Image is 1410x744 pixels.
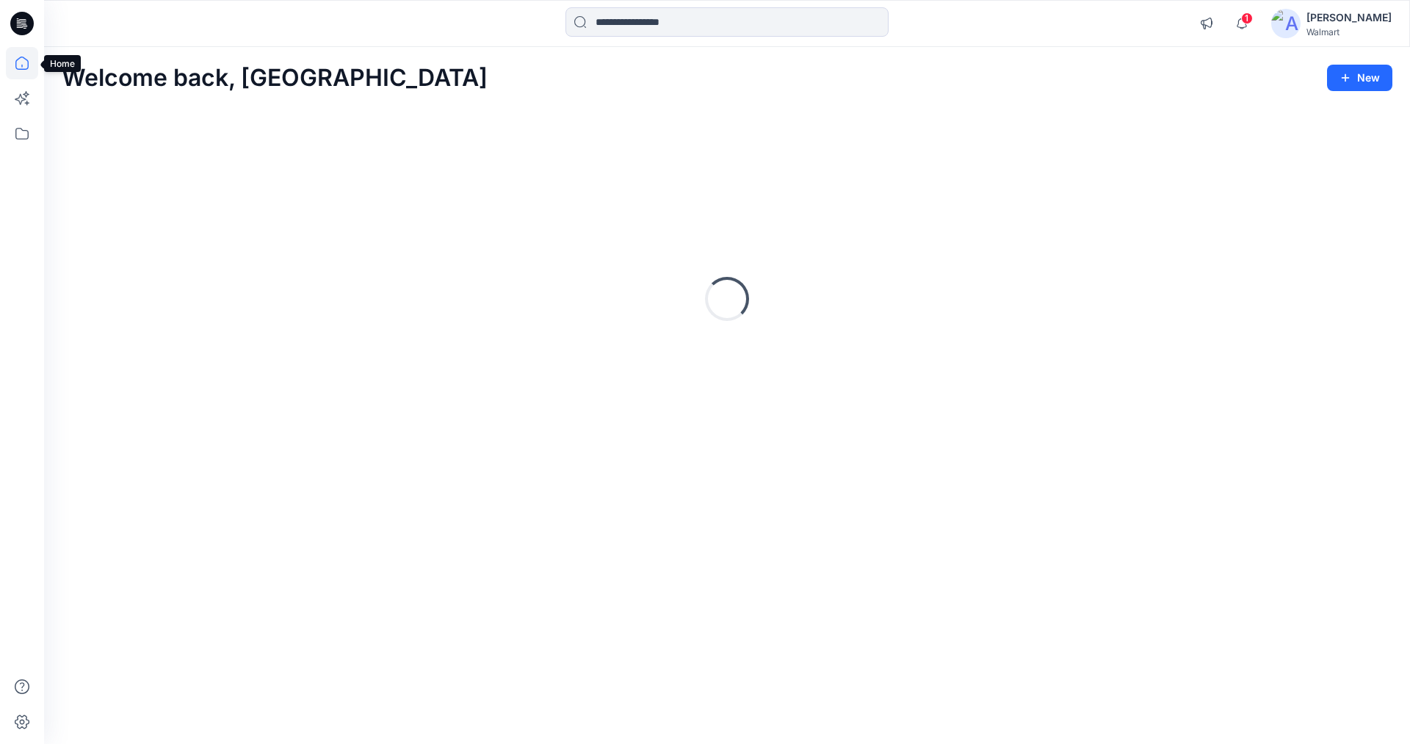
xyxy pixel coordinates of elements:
[1306,26,1392,37] div: Walmart
[1271,9,1301,38] img: avatar
[1241,12,1253,24] span: 1
[62,65,488,92] h2: Welcome back, [GEOGRAPHIC_DATA]
[1327,65,1392,91] button: New
[1306,9,1392,26] div: [PERSON_NAME]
